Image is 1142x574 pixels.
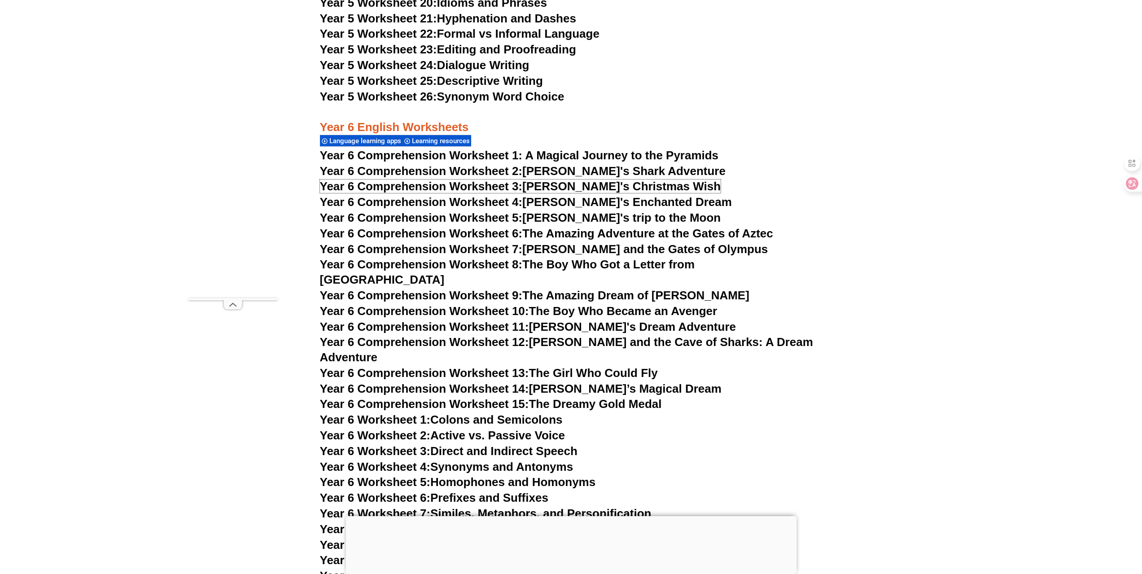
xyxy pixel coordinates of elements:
a: Year 6 Comprehension Worksheet 15:The Dreamy Gold Medal [320,397,662,411]
span: Year 6 Worksheet 3: [320,444,431,458]
div: 聊天小组件 [983,473,1142,574]
a: Year 6 Worksheet 3:Direct and Indirect Speech [320,444,578,458]
a: Year 6 Comprehension Worksheet 12:[PERSON_NAME] and the Cave of Sharks: A Dream Adventure [320,335,813,364]
span: Year 6 Worksheet 8: [320,522,431,536]
div: Learning resources [403,135,471,147]
a: Year 6 Worksheet 1:Colons and Semicolons [320,413,563,426]
span: Year 6 Worksheet 9: [320,538,431,552]
a: Year 6 Comprehension Worksheet 9:The Amazing Dream of [PERSON_NAME] [320,289,749,302]
span: Year 6 Worksheet 5: [320,475,431,489]
iframe: Chat Widget [983,473,1142,574]
span: Year 6 Comprehension Worksheet 11: [320,320,529,333]
span: Year 5 Worksheet 24: [320,58,437,72]
span: Learning resources [412,137,473,145]
a: Year 6 Comprehension Worksheet 11:[PERSON_NAME]'s Dream Adventure [320,320,736,333]
a: Year 6 Comprehension Worksheet 7:[PERSON_NAME] and the Gates of Olympus [320,242,768,256]
a: Year 6 Comprehension Worksheet 5:[PERSON_NAME]'s trip to the Moon [320,211,721,224]
a: Year 5 Worksheet 22:Formal vs Informal Language [320,27,599,40]
span: Year 6 Comprehension Worksheet 6: [320,227,523,240]
a: Year 5 Worksheet 26:Synonym Word Choice [320,90,564,103]
div: Language learning apps [320,135,403,147]
a: Year 6 Worksheet 9:Complex and Compound Sentences [320,538,630,552]
a: Year 6 Comprehension Worksheet 8:The Boy Who Got a Letter from [GEOGRAPHIC_DATA] [320,258,695,286]
span: Year 5 Worksheet 26: [320,90,437,103]
span: Year 5 Worksheet 21: [320,12,437,25]
a: Year 5 Worksheet 25:Descriptive Writing [320,74,543,88]
a: Year 6 Worksheet 4:Synonyms and Antonyms [320,460,573,473]
span: Year 6 Comprehension Worksheet 7: [320,242,523,256]
a: Year 6 Worksheet 10:Subject-Verb Agreement [320,553,572,567]
span: Year 6 Worksheet 7: [320,507,431,520]
span: Year 6 Worksheet 10: [320,553,437,567]
a: Year 6 Worksheet 8:Idioms and Their Meanings [320,522,581,536]
a: Year 6 Comprehension Worksheet 6:The Amazing Adventure at the Gates of Aztec [320,227,773,240]
span: Year 6 Comprehension Worksheet 9: [320,289,523,302]
a: Year 6 Comprehension Worksheet 10:The Boy Who Became an Avenger [320,304,718,318]
span: Year 6 Comprehension Worksheet 14: [320,382,529,395]
span: Year 6 Comprehension Worksheet 15: [320,397,529,411]
span: Year 6 Worksheet 4: [320,460,431,473]
a: Year 5 Worksheet 24:Dialogue Writing [320,58,529,72]
a: Year 5 Worksheet 21:Hyphenation and Dashes [320,12,576,25]
h3: Year 6 English Worksheets [320,105,823,135]
iframe: Advertisement [188,29,278,298]
a: Year 6 Comprehension Worksheet 2:[PERSON_NAME]'s Shark Adventure [320,164,726,178]
a: Year 6 Worksheet 5:Homophones and Homonyms [320,475,596,489]
iframe: Advertisement [346,516,796,572]
a: Year 6 Worksheet 6:Prefixes and Suffixes [320,491,548,504]
span: Year 6 Comprehension Worksheet 2: [320,164,523,178]
a: Year 6 Comprehension Worksheet 14:[PERSON_NAME]’s Magical Dream [320,382,722,395]
a: Year 6 Worksheet 7:Similes, Metaphors, and Personification [320,507,652,520]
span: Year 6 Comprehension Worksheet 3: [320,180,523,193]
span: Year 6 Comprehension Worksheet 12: [320,335,529,349]
span: Year 5 Worksheet 23: [320,43,437,56]
span: Year 6 Comprehension Worksheet 4: [320,195,523,209]
span: Year 6 Comprehension Worksheet 5: [320,211,523,224]
a: Year 6 Comprehension Worksheet 3:[PERSON_NAME]'s Christmas Wish [320,180,721,193]
a: Year 6 Comprehension Worksheet 1: A Magical Journey to the Pyramids [320,149,719,162]
span: Year 6 Comprehension Worksheet 13: [320,366,529,380]
a: Year 6 Comprehension Worksheet 13:The Girl Who Could Fly [320,366,658,380]
a: Year 6 Worksheet 2:Active vs. Passive Voice [320,429,565,442]
span: Year 5 Worksheet 22: [320,27,437,40]
span: Language learning apps [329,137,404,145]
a: Year 5 Worksheet 23:Editing and Proofreading [320,43,576,56]
a: Year 6 Comprehension Worksheet 4:[PERSON_NAME]'s Enchanted Dream [320,195,732,209]
span: Year 6 Worksheet 6: [320,491,431,504]
span: Year 6 Comprehension Worksheet 10: [320,304,529,318]
span: Year 5 Worksheet 25: [320,74,437,88]
span: Year 6 Worksheet 2: [320,429,431,442]
span: Year 6 Worksheet 1: [320,413,431,426]
span: Year 6 Comprehension Worksheet 8: [320,258,523,271]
